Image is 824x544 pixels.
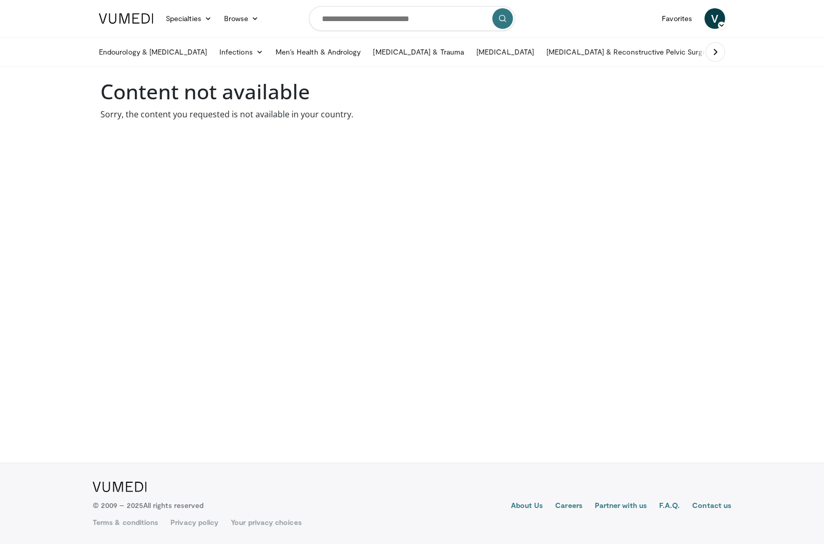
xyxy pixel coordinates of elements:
a: About Us [511,500,543,513]
a: Contact us [692,500,731,513]
a: Privacy policy [170,517,218,528]
a: Endourology & [MEDICAL_DATA] [93,42,213,62]
a: [MEDICAL_DATA] & Trauma [367,42,470,62]
a: Infections [213,42,269,62]
img: VuMedi Logo [99,13,153,24]
a: Terms & conditions [93,517,158,528]
input: Search topics, interventions [309,6,515,31]
a: Men’s Health & Andrology [269,42,367,62]
img: VuMedi Logo [93,482,147,492]
a: Browse [218,8,265,29]
a: Specialties [160,8,218,29]
a: [MEDICAL_DATA] & Reconstructive Pelvic Surgery [540,42,719,62]
a: F.A.Q. [659,500,680,513]
a: [MEDICAL_DATA] [470,42,540,62]
p: © 2009 – 2025 [93,500,203,511]
a: Partner with us [595,500,647,513]
a: Careers [555,500,582,513]
p: Sorry, the content you requested is not available in your country. [100,108,724,120]
a: Favorites [656,8,698,29]
a: Your privacy choices [231,517,301,528]
h1: Content not available [100,79,724,104]
span: All rights reserved [143,501,203,510]
a: V [705,8,725,29]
